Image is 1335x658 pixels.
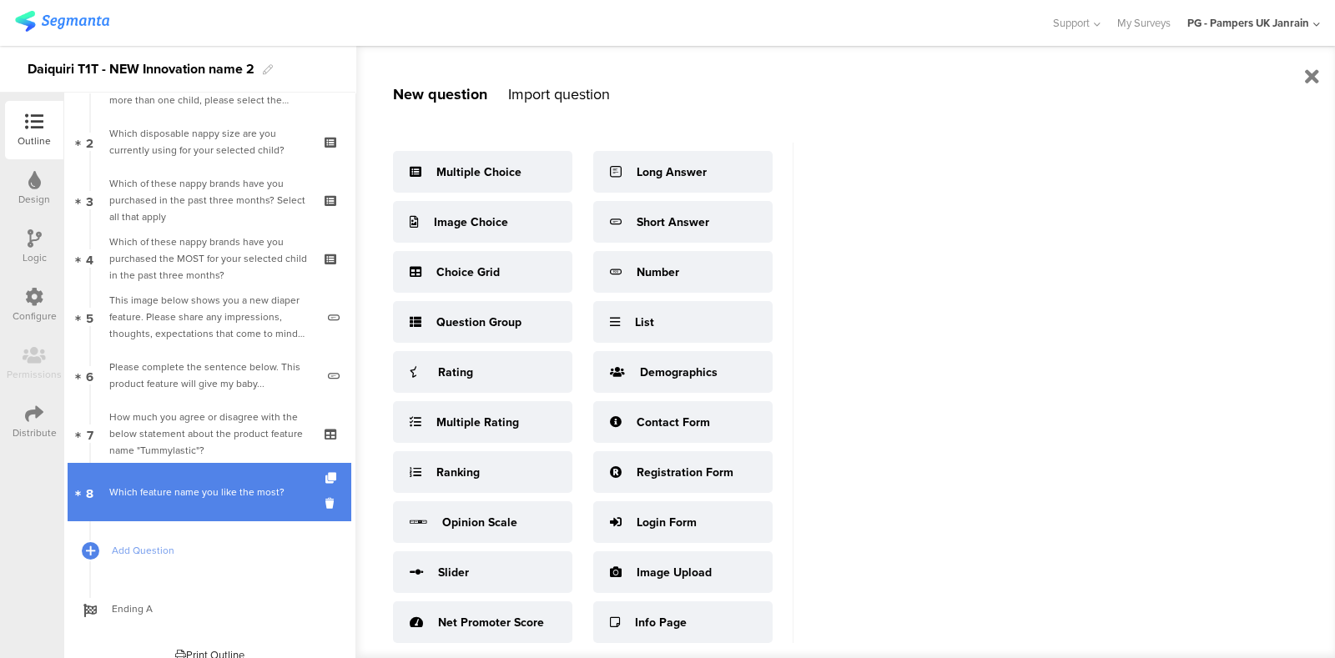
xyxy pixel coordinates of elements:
div: Ranking [436,464,480,481]
span: 7 [87,424,93,443]
span: 5 [86,308,93,326]
div: Logic [23,250,47,265]
div: Which disposable nappy size are you currently using for your selected child? [109,125,309,158]
div: Contact Form [637,414,710,431]
div: Short Answer [637,213,709,231]
div: Design [18,192,50,207]
span: Support [1053,15,1090,31]
div: Rating [438,364,473,381]
a: 2 Which disposable nappy size are you currently using for your selected child? [68,113,351,171]
div: Image Choice [434,213,508,231]
a: 3 Which of these nappy brands have you purchased in the past three months? Select all that apply [68,171,351,229]
div: Distribute [13,425,57,440]
div: New question [393,83,487,105]
div: Configure [13,309,57,324]
div: Which of these nappy brands have you purchased in the past three months? Select all that apply [109,175,309,225]
a: 7 How much you agree or disagree with the below statement about the product feature name "Tummyla... [68,404,351,463]
div: Slider [438,564,469,581]
div: List [635,314,654,331]
a: 5 This image below shows you a new diaper feature. Please share any impressions, thoughts, expect... [68,288,351,346]
a: 8 Which feature name you like the most? [68,463,351,521]
img: segmanta logo [15,11,109,32]
a: 4 Which of these nappy brands have you purchased the MOST for your selected child in the past thr... [68,229,351,288]
a: Ending A [68,580,351,638]
i: Delete [325,495,340,511]
div: Which of these nappy brands have you purchased the MOST for your selected child in the past three... [109,234,309,284]
div: Multiple Choice [436,163,521,181]
div: Login Form [637,514,697,531]
div: Long Answer [637,163,707,181]
div: Please complete the sentence below. This product feature will give my baby... [109,359,315,392]
span: 2 [86,133,93,151]
div: Which feature name you like the most? [109,484,309,500]
div: Registration Form [637,464,733,481]
span: 6 [86,366,93,384]
div: Import question [508,83,610,105]
div: Image Upload [637,564,712,581]
span: 4 [86,249,93,268]
div: Number [637,264,679,281]
span: 3 [86,191,93,209]
div: This image below shows you a new diaper feature. Please share any impressions, thoughts, expectat... [109,292,315,342]
div: Daiquiri T1T - NEW Innovation name 2 [28,56,254,83]
div: How much you agree or disagree with the below statement about the product feature name "Tummylast... [109,409,309,459]
a: 6 Please complete the sentence below. This product feature will give my baby... [68,346,351,404]
div: Outline [18,133,51,148]
div: Choice Grid [436,264,500,281]
div: Opinion Scale [442,514,517,531]
div: Question Group [436,314,521,331]
div: Multiple Rating [436,414,519,431]
div: PG - Pampers UK Janrain [1187,15,1309,31]
span: Ending A [112,600,325,617]
span: Add Question [112,542,325,559]
div: Net Promoter Score [438,614,544,631]
div: Info Page [635,614,687,631]
span: 8 [86,483,93,501]
div: Demographics [640,364,718,381]
i: Duplicate [325,473,340,484]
